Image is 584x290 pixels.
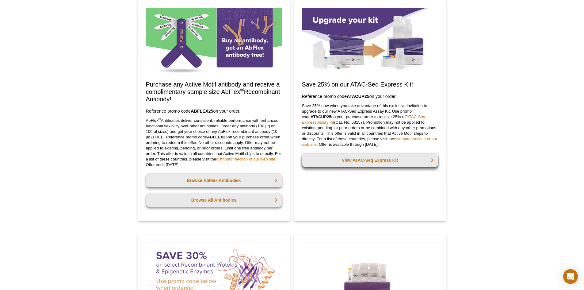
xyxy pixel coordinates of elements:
sup: ® [158,117,161,121]
h2: Save 25% on our ATAC-Seq Express Kit! [302,81,438,88]
p: Save 25% now when you take advantage of this exclusive invitation to upgrade to our new ATAC-Seq ... [302,103,438,147]
strong: ABFLEX25 [207,135,227,139]
p: AbFlex Antibodies deliver consistent, reliable performance with enhanced functional flexibility o... [146,118,282,168]
h3: Reference promo code on your order. [302,93,438,100]
a: Browse AbFlex Antibodies [146,174,282,187]
sup: ® [240,87,244,93]
strong: ATACUP25 [311,114,331,119]
h3: Reference promo code on your order. [146,107,282,115]
strong: ABFLEX25 [191,109,213,114]
img: Save on ATAC-Seq Express Assay Kit [302,8,438,76]
a: distributor section of our web site [216,157,275,161]
h2: Purchase any Active Motif antibody and receive a complimentary sample size AbFlex Recombinant Ant... [146,81,282,103]
img: Free Sample Size AbFlex Antibody [146,8,282,76]
div: Open Intercom Messenger [563,269,578,284]
strong: ATACUP25 [347,94,369,99]
a: View ATAC-Seq Express Kit [302,153,438,167]
a: Browse All Antibodies [146,193,282,207]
